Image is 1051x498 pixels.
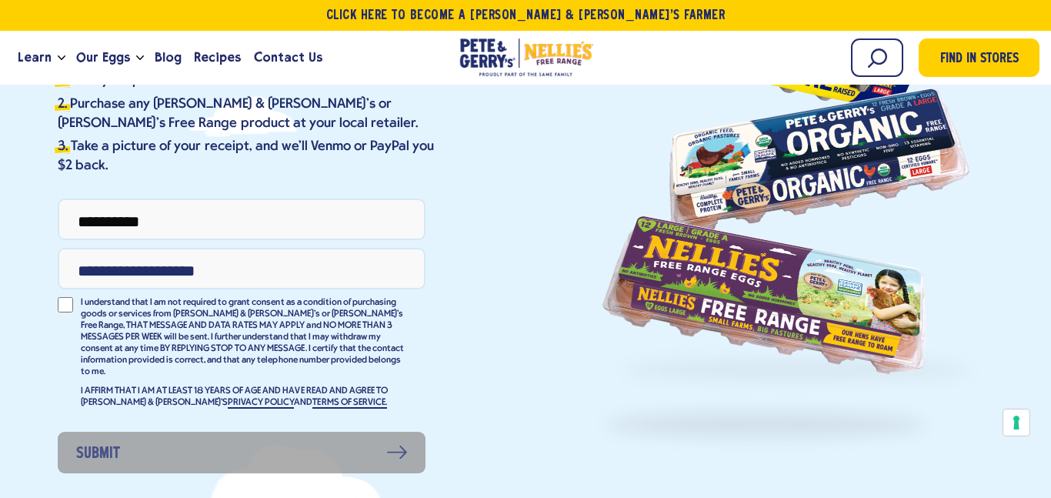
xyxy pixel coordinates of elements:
span: Recipes [194,48,241,67]
a: Contact Us [248,37,329,79]
li: Purchase any [PERSON_NAME] & [PERSON_NAME]’s or [PERSON_NAME]'s Free Range product at your local ... [58,95,439,133]
button: Open the dropdown menu for Learn [58,55,65,61]
a: Recipes [188,37,247,79]
a: PRIVACY POLICY [228,398,294,409]
span: Contact Us [254,48,322,67]
span: Find in Stores [940,49,1019,70]
button: Your consent preferences for tracking technologies [1003,409,1029,436]
a: TERMS OF SERVICE. [312,398,386,409]
a: Our Eggs [70,37,136,79]
a: Blog [148,37,188,79]
span: Our Eggs [76,48,130,67]
a: Learn [12,37,58,79]
input: Search [851,38,903,77]
input: I understand that I am not required to grant consent as a condition of purchasing goods or servic... [58,297,73,313]
button: Submit [58,432,425,473]
p: I AFFIRM THAT I AM AT LEAST 18 YEARS OF AGE AND HAVE READ AND AGREE TO [PERSON_NAME] & [PERSON_NA... [81,386,404,409]
span: Blog [155,48,182,67]
span: Learn [18,48,52,67]
button: Open the dropdown menu for Our Eggs [136,55,144,61]
a: Find in Stores [919,38,1039,77]
p: I understand that I am not required to grant consent as a condition of purchasing goods or servic... [81,297,404,378]
li: Take a picture of your receipt, and we'll Venmo or PayPal you $2 back. [58,137,439,175]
